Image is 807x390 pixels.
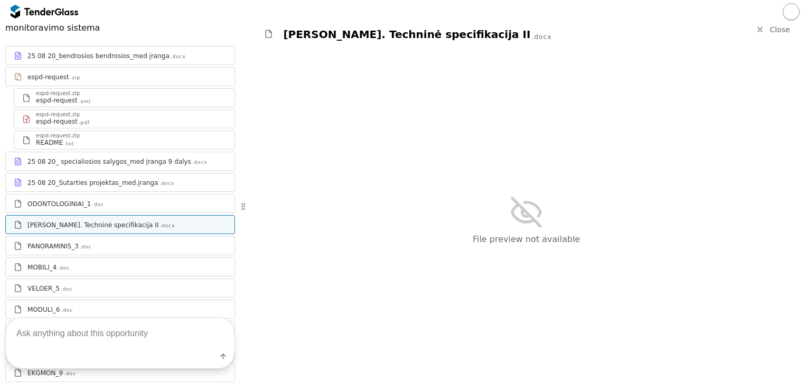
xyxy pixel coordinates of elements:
[27,200,91,208] div: ODONTOLOGINIAI_1
[27,242,79,250] div: PANORAMINIS_3
[14,131,235,150] a: espd-request.zipREADME.txt
[5,215,235,234] a: [PERSON_NAME]. Techninė specifikacija II.docx
[5,236,235,255] a: PANORAMINIS_3.DOC
[58,265,70,272] div: .DOC
[27,157,191,166] div: 25 08 20_ specialiosios salygos_med įranga 9 dalys
[192,159,208,166] div: .docx
[79,98,91,105] div: .xml
[36,117,78,126] div: espd-request
[64,141,74,147] div: .txt
[27,52,170,60] div: 25 08 20_bendrosios bendrosios_med įranga
[27,263,57,272] div: MOBILI_4
[36,138,63,147] div: README
[79,119,90,126] div: .pdf
[27,221,158,229] div: [PERSON_NAME]. Techninė specifikacija II
[5,257,235,276] a: MOBILI_4.DOC
[61,286,73,293] div: .DOC
[159,180,174,187] div: .docx
[36,133,80,138] div: espd-request.zip
[36,91,80,96] div: espd-request.zip
[27,179,158,187] div: 25 08 20_Sutarties projektas_med.įranga
[473,234,580,244] span: File preview not available
[171,53,186,60] div: .docx
[531,33,551,42] div: .docx
[5,278,235,298] a: VELOER_5.DOC
[283,27,530,42] div: [PERSON_NAME]. Techninė specifikacija II
[27,284,60,293] div: VELOER_5
[5,173,235,192] a: 25 08 20_Sutarties projektas_med.įranga.docx
[92,201,104,208] div: .DOC
[14,109,235,128] a: espd-request.zipespd-request.pdf
[5,67,235,86] a: espd-request.zip
[80,244,92,250] div: .DOC
[770,25,790,34] span: Close
[749,23,796,36] a: Close
[5,194,235,213] a: ODONTOLOGINIAI_1.DOC
[36,96,78,105] div: espd-request
[159,222,175,229] div: .docx
[27,73,69,81] div: espd-request
[14,88,235,107] a: espd-request.zipespd-request.xml
[70,75,80,81] div: .zip
[5,152,235,171] a: 25 08 20_ specialiosios salygos_med įranga 9 dalys.docx
[36,112,80,117] div: espd-request.zip
[5,46,235,65] a: 25 08 20_bendrosios bendrosios_med įranga.docx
